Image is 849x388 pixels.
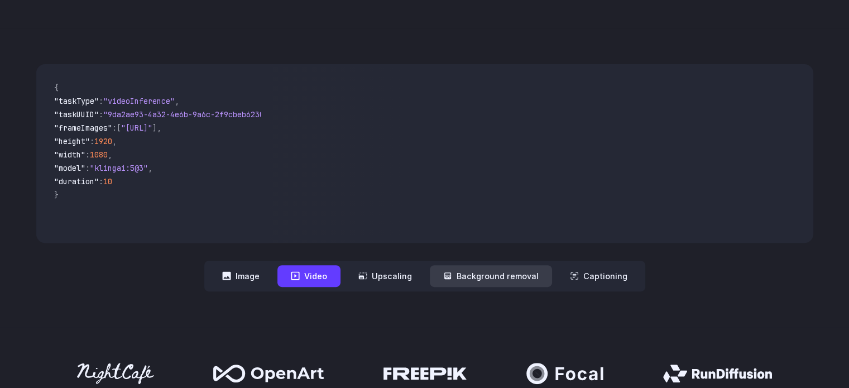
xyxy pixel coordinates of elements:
[90,136,94,146] span: :
[85,150,90,160] span: :
[54,83,59,93] span: {
[54,176,99,186] span: "duration"
[117,123,121,133] span: [
[103,109,273,119] span: "9da2ae93-4a32-4e6b-9a6c-2f9cbeb62301"
[157,123,161,133] span: ,
[54,190,59,200] span: }
[99,176,103,186] span: :
[103,176,112,186] span: 10
[54,150,85,160] span: "width"
[209,265,273,287] button: Image
[90,163,148,173] span: "klingai:5@3"
[99,96,103,106] span: :
[112,123,117,133] span: :
[54,136,90,146] span: "height"
[557,265,641,287] button: Captioning
[148,163,152,173] span: ,
[85,163,90,173] span: :
[277,265,340,287] button: Video
[152,123,157,133] span: ]
[108,150,112,160] span: ,
[90,150,108,160] span: 1080
[345,265,425,287] button: Upscaling
[54,163,85,173] span: "model"
[99,109,103,119] span: :
[94,136,112,146] span: 1920
[121,123,152,133] span: "[URL]"
[54,96,99,106] span: "taskType"
[103,96,175,106] span: "videoInference"
[54,109,99,119] span: "taskUUID"
[112,136,117,146] span: ,
[430,265,552,287] button: Background removal
[175,96,179,106] span: ,
[54,123,112,133] span: "frameImages"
